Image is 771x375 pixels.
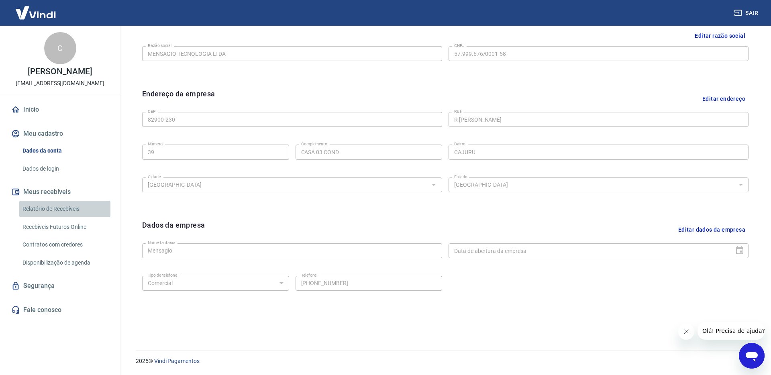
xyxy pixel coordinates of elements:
a: Relatório de Recebíveis [19,201,110,217]
a: Dados da conta [19,143,110,159]
label: Razão social [148,43,171,49]
div: C [44,32,76,64]
label: Complemento [301,141,327,147]
a: Dados de login [19,161,110,177]
label: CNPJ [454,43,465,49]
iframe: Botão para abrir a janela de mensagens [739,343,765,369]
p: [PERSON_NAME] [28,67,92,76]
label: Número [148,141,163,147]
h6: Endereço da empresa [142,88,215,109]
p: 2025 © [136,357,752,365]
p: [EMAIL_ADDRESS][DOMAIN_NAME] [16,79,104,88]
a: Segurança [10,277,110,295]
button: Editar endereço [699,88,749,109]
a: Contratos com credores [19,236,110,253]
iframe: Mensagem da empresa [698,322,765,340]
button: Meus recebíveis [10,183,110,201]
button: Editar razão social [691,29,749,43]
a: Disponibilização de agenda [19,255,110,271]
label: Rua [454,108,462,114]
button: Sair [732,6,761,20]
input: Digite aqui algumas palavras para buscar a cidade [145,180,426,190]
a: Vindi Pagamentos [154,358,200,364]
img: Vindi [10,0,62,25]
label: Estado [454,174,467,180]
a: Início [10,101,110,118]
a: Recebíveis Futuros Online [19,219,110,235]
label: CEP [148,108,155,114]
button: Editar dados da empresa [675,220,749,240]
label: Bairro [454,141,465,147]
label: Telefone [301,272,317,278]
h6: Dados da empresa [142,220,205,240]
span: Olá! Precisa de ajuda? [5,6,67,12]
input: DD/MM/YYYY [449,243,728,258]
label: Nome fantasia [148,240,175,246]
label: Tipo de telefone [148,272,177,278]
button: Meu cadastro [10,125,110,143]
label: Cidade [148,174,161,180]
a: Fale conosco [10,301,110,319]
iframe: Fechar mensagem [678,324,694,340]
